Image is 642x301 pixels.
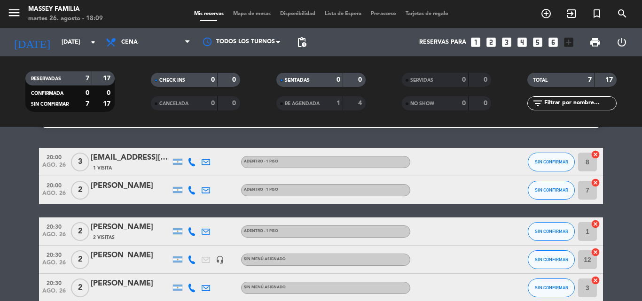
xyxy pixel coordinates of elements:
[484,100,489,107] strong: 0
[535,187,568,193] span: SIN CONFIRMAR
[7,32,57,53] i: [DATE]
[42,190,66,201] span: ago. 26
[528,181,575,200] button: SIN CONFIRMAR
[516,36,528,48] i: looks_4
[42,221,66,232] span: 20:30
[296,37,307,48] span: pending_actions
[244,257,286,261] span: Sin menú asignado
[91,221,171,233] div: [PERSON_NAME]
[159,78,185,83] span: CHECK INS
[28,14,103,23] div: martes 26. agosto - 18:09
[91,278,171,290] div: [PERSON_NAME]
[42,151,66,162] span: 20:00
[470,36,482,48] i: looks_one
[121,39,138,46] span: Cena
[244,229,278,233] span: Adentro - 1 Piso
[228,11,275,16] span: Mapa de mesas
[28,5,103,14] div: MASSEY FAMILIA
[211,77,215,83] strong: 0
[42,162,66,173] span: ago. 26
[532,98,543,109] i: filter_list
[71,222,89,241] span: 2
[401,11,453,16] span: Tarjetas de regalo
[42,288,66,299] span: ago. 26
[159,101,188,106] span: CANCELADA
[528,278,575,297] button: SIN CONFIRMAR
[591,8,603,19] i: turned_in_not
[107,90,112,96] strong: 0
[42,277,66,288] span: 20:30
[528,222,575,241] button: SIN CONFIRMAR
[91,249,171,262] div: [PERSON_NAME]
[244,286,286,289] span: Sin menú asignado
[103,100,112,107] strong: 17
[358,77,364,83] strong: 0
[540,8,552,19] i: add_circle_outline
[86,75,89,82] strong: 7
[285,101,320,106] span: RE AGENDADA
[566,8,577,19] i: exit_to_app
[232,77,238,83] strong: 0
[591,276,600,285] i: cancel
[533,78,548,83] span: TOTAL
[605,77,615,83] strong: 17
[337,100,340,107] strong: 1
[7,6,21,23] button: menu
[232,100,238,107] strong: 0
[528,250,575,269] button: SIN CONFIRMAR
[244,188,278,192] span: Adentro - 1 Piso
[462,100,466,107] strong: 0
[532,36,544,48] i: looks_5
[591,219,600,229] i: cancel
[189,11,228,16] span: Mis reservas
[547,36,559,48] i: looks_6
[588,77,592,83] strong: 7
[608,28,635,56] div: LOG OUT
[71,278,89,297] span: 2
[285,78,310,83] span: SENTADAS
[410,101,434,106] span: NO SHOW
[535,159,568,164] span: SIN CONFIRMAR
[535,229,568,234] span: SIN CONFIRMAR
[31,102,69,107] span: SIN CONFIRMAR
[616,37,627,48] i: power_settings_new
[535,285,568,290] span: SIN CONFIRMAR
[366,11,401,16] span: Pre-acceso
[93,164,112,172] span: 1 Visita
[71,181,89,200] span: 2
[42,260,66,270] span: ago. 26
[501,36,513,48] i: looks_3
[71,250,89,269] span: 2
[591,178,600,187] i: cancel
[91,152,171,164] div: [EMAIL_ADDRESS][DOMAIN_NAME]
[591,247,600,257] i: cancel
[87,37,99,48] i: arrow_drop_down
[617,8,628,19] i: search
[462,77,466,83] strong: 0
[591,150,600,159] i: cancel
[337,77,340,83] strong: 0
[320,11,366,16] span: Lista de Espera
[42,179,66,190] span: 20:00
[216,255,224,264] i: headset_mic
[211,100,215,107] strong: 0
[103,75,112,82] strong: 17
[7,6,21,20] i: menu
[31,77,61,81] span: RESERVADAS
[86,100,89,107] strong: 7
[484,77,489,83] strong: 0
[485,36,497,48] i: looks_two
[93,234,115,241] span: 2 Visitas
[528,153,575,171] button: SIN CONFIRMAR
[563,36,575,48] i: add_box
[42,249,66,260] span: 20:30
[86,90,89,96] strong: 0
[42,232,66,242] span: ago. 26
[91,180,171,192] div: [PERSON_NAME]
[244,160,278,163] span: Adentro - 1 Piso
[419,39,466,46] span: Reservas para
[535,257,568,262] span: SIN CONFIRMAR
[275,11,320,16] span: Disponibilidad
[31,91,63,96] span: CONFIRMADA
[358,100,364,107] strong: 4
